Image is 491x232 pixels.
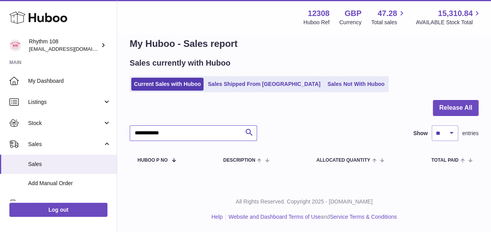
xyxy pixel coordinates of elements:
[137,158,168,163] span: Huboo P no
[130,58,230,68] h2: Sales currently with Huboo
[431,158,459,163] span: Total paid
[229,214,321,220] a: Website and Dashboard Terms of Use
[28,180,111,187] span: Add Manual Order
[433,100,479,116] button: Release All
[28,200,103,207] span: Orders
[416,19,482,26] span: AVAILABLE Stock Total
[28,120,103,127] span: Stock
[330,214,397,220] a: Service Terms & Conditions
[308,8,330,19] strong: 12308
[438,8,473,19] span: 15,310.84
[339,19,362,26] div: Currency
[28,161,111,168] span: Sales
[29,46,115,52] span: [EMAIL_ADDRESS][DOMAIN_NAME]
[462,130,479,137] span: entries
[416,8,482,26] a: 15,310.84 AVAILABLE Stock Total
[9,39,21,51] img: internalAdmin-12308@internal.huboo.com
[28,98,103,106] span: Listings
[123,198,485,205] p: All Rights Reserved. Copyright 2025 - [DOMAIN_NAME]
[371,19,406,26] span: Total sales
[211,214,223,220] a: Help
[223,158,255,163] span: Description
[226,213,397,221] li: and
[205,78,323,91] a: Sales Shipped From [GEOGRAPHIC_DATA]
[325,78,387,91] a: Sales Not With Huboo
[131,78,204,91] a: Current Sales with Huboo
[29,38,99,53] div: Rhythm 108
[413,130,428,137] label: Show
[130,37,479,50] h1: My Huboo - Sales report
[28,141,103,148] span: Sales
[28,77,111,85] span: My Dashboard
[371,8,406,26] a: 47.28 Total sales
[9,203,107,217] a: Log out
[377,8,397,19] span: 47.28
[316,158,370,163] span: ALLOCATED Quantity
[304,19,330,26] div: Huboo Ref
[345,8,361,19] strong: GBP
